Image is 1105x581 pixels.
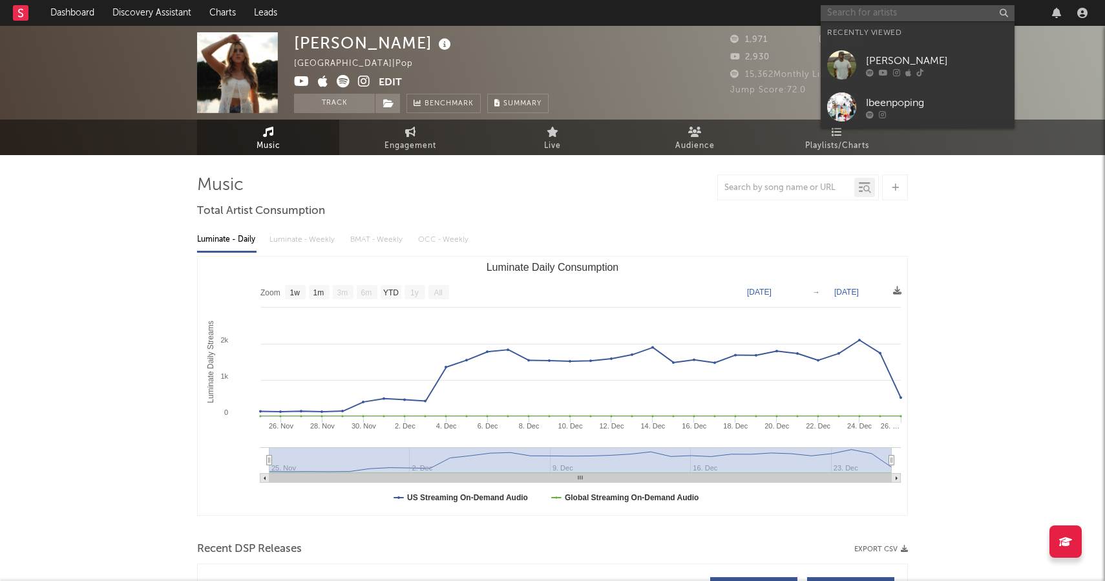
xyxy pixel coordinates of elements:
text: 16. Dec [682,422,706,430]
span: Benchmark [425,96,474,112]
text: → [812,288,820,297]
button: Edit [379,75,402,91]
button: Export CSV [854,545,908,553]
text: 20. Dec [764,422,789,430]
span: 15,362 Monthly Listeners [730,70,852,79]
text: 26. Nov [269,422,293,430]
text: 8. Dec [519,422,540,430]
span: Live [544,138,561,154]
text: 22. Dec [806,422,830,430]
input: Search by song name or URL [718,183,854,193]
div: [PERSON_NAME] [294,32,454,54]
text: 0 [224,408,228,416]
a: Playlists/Charts [766,120,908,155]
text: 26. … [881,422,900,430]
button: Track [294,94,375,113]
svg: Luminate Daily Consumption [198,257,907,515]
text: All [434,288,442,297]
text: [DATE] [834,288,859,297]
span: 1,971 [730,36,768,44]
a: Music [197,120,339,155]
text: 30. Nov [352,422,376,430]
span: Summary [503,100,542,107]
div: [GEOGRAPHIC_DATA] | Pop [294,56,428,72]
div: Luminate - Daily [197,229,257,251]
div: Recently Viewed [827,25,1008,41]
span: Recent DSP Releases [197,542,302,557]
a: Live [481,120,624,155]
span: Music [257,138,280,154]
a: [PERSON_NAME] [821,44,1015,86]
div: Ibeenpoping [866,95,1008,111]
text: 4. Dec [436,422,457,430]
span: 2,930 [730,53,770,61]
a: Audience [624,120,766,155]
text: Global Streaming On-Demand Audio [565,493,699,502]
text: 6. Dec [478,422,498,430]
text: 1k [220,372,228,380]
text: Zoom [260,288,280,297]
text: Luminate Daily Consumption [487,262,619,273]
button: Summary [487,94,549,113]
text: 2. Dec [395,422,416,430]
text: 24. Dec [847,422,872,430]
text: 28. Nov [310,422,335,430]
span: Audience [675,138,715,154]
text: 6m [361,288,372,297]
text: 14. Dec [640,422,665,430]
text: US Streaming On-Demand Audio [407,493,528,502]
text: 3m [337,288,348,297]
text: YTD [383,288,399,297]
text: 18. Dec [723,422,748,430]
text: 12. Dec [599,422,624,430]
a: Ibeenpoping [821,86,1015,128]
text: 10. Dec [558,422,583,430]
span: Engagement [384,138,436,154]
span: Jump Score: 72.0 [730,86,806,94]
span: Total Artist Consumption [197,204,325,219]
text: 2k [220,336,228,344]
a: Benchmark [406,94,481,113]
text: [DATE] [747,288,772,297]
input: Search for artists [821,5,1015,21]
span: Playlists/Charts [805,138,869,154]
text: 1y [410,288,419,297]
text: 1w [290,288,300,297]
span: 29,794 [819,36,865,44]
text: Luminate Daily Streams [206,321,215,403]
text: 1m [313,288,324,297]
a: Engagement [339,120,481,155]
div: [PERSON_NAME] [866,53,1008,69]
